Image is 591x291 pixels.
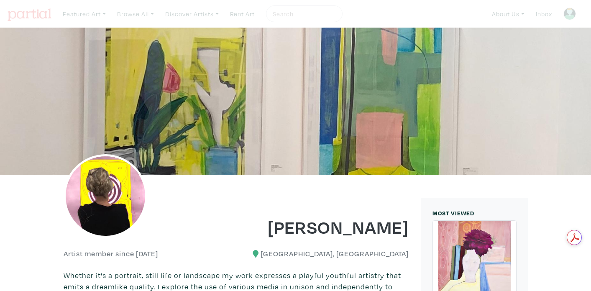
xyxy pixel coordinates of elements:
a: Featured Art [59,5,110,23]
a: Discover Artists [161,5,223,23]
a: Rent Art [226,5,258,23]
h1: [PERSON_NAME] [242,215,409,238]
img: phpThumb.php [64,154,147,238]
h6: [GEOGRAPHIC_DATA], [GEOGRAPHIC_DATA] [242,249,409,258]
input: Search [272,9,335,19]
a: Inbox [532,5,556,23]
a: About Us [488,5,528,23]
img: avatar.png [563,8,576,20]
a: Browse All [113,5,158,23]
small: MOST VIEWED [432,209,474,217]
h6: Artist member since [DATE] [64,249,158,258]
